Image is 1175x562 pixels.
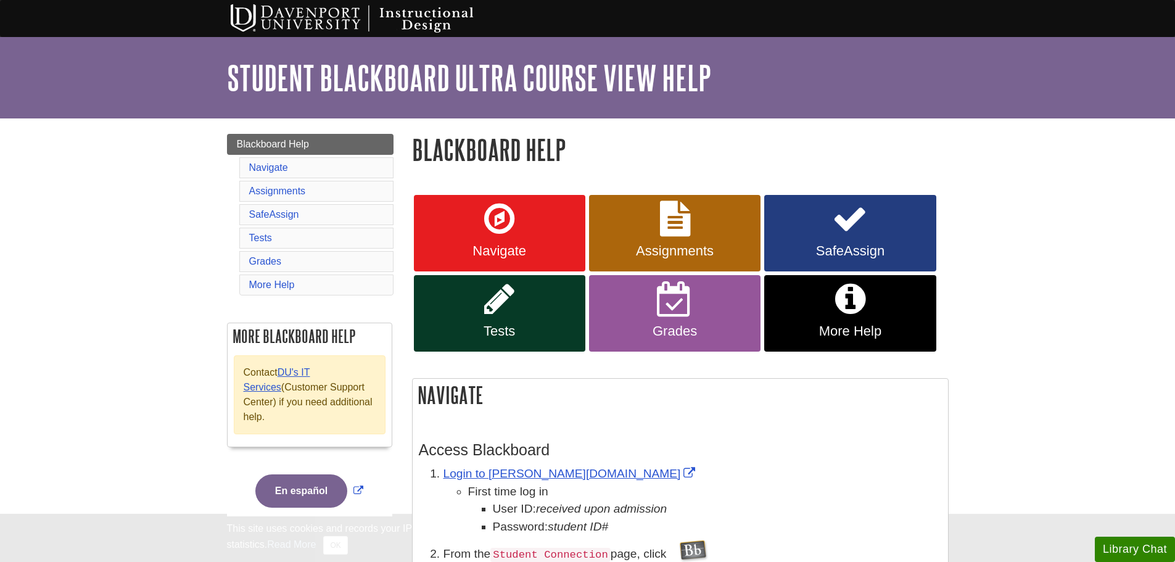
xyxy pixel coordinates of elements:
a: Link opens in new window [252,486,366,496]
a: Tests [249,233,272,243]
code: Student Connection [490,548,611,562]
span: Grades [598,323,751,339]
span: More Help [773,323,926,339]
h1: Blackboard Help [412,134,949,165]
i: received upon admission [536,502,667,515]
a: Navigate [414,195,585,271]
li: Password: [493,518,942,536]
span: Tests [423,323,576,339]
h2: More Blackboard Help [228,323,392,349]
span: Assignments [598,243,751,259]
button: Library Chat [1095,537,1175,562]
a: SafeAssign [249,209,299,220]
a: More Help [764,275,936,352]
a: Student Blackboard Ultra Course View Help [227,59,711,97]
span: SafeAssign [773,243,926,259]
a: Link opens in new window [443,467,699,480]
li: First time log in [468,483,942,536]
a: Assignments [589,195,761,271]
li: User ID: [493,500,942,518]
a: Tests [414,275,585,352]
div: Guide Page Menu [227,134,394,529]
a: Navigate [249,162,288,173]
a: Grades [589,275,761,352]
a: Assignments [249,186,306,196]
a: More Help [249,279,295,290]
img: Davenport University Instructional Design [221,3,517,34]
a: Grades [249,256,281,267]
h2: Navigate [413,379,948,411]
a: Blackboard Help [227,134,394,155]
button: En español [255,474,347,508]
span: Blackboard Help [237,139,309,149]
em: student ID# [548,520,608,533]
h3: Access Blackboard [419,441,942,459]
a: SafeAssign [764,195,936,271]
span: Navigate [423,243,576,259]
div: Contact (Customer Support Center) if you need additional help. [234,355,385,434]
